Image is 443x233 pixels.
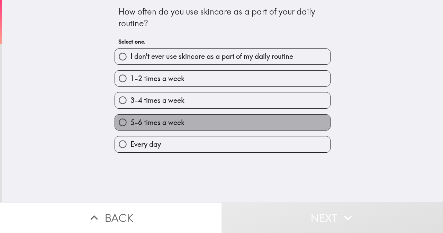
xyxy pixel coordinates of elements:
button: Every day [115,136,330,152]
h6: Select one. [118,38,327,45]
span: 5-6 times a week [130,118,184,127]
span: 1-2 times a week [130,74,184,83]
span: I don't ever use skincare as a part of my daily routine [130,52,293,61]
span: 3-4 times a week [130,96,184,105]
button: I don't ever use skincare as a part of my daily routine [115,49,330,64]
button: 5-6 times a week [115,115,330,130]
button: 1-2 times a week [115,71,330,86]
div: How often do you use skincare as a part of your daily routine? [118,6,327,29]
button: Next [221,202,443,233]
span: Every day [130,140,161,149]
button: 3-4 times a week [115,92,330,108]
